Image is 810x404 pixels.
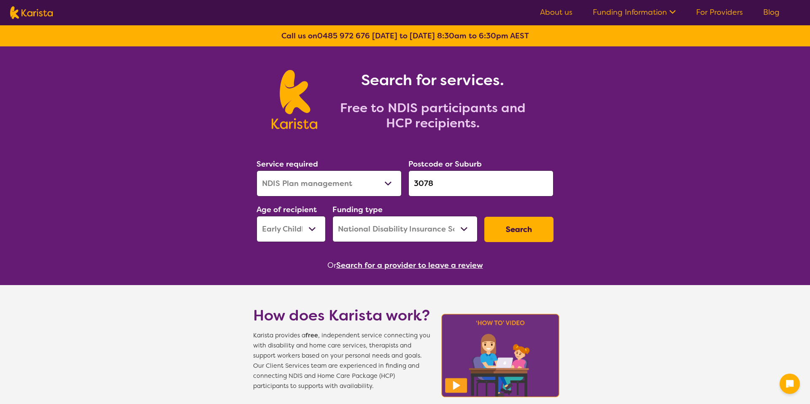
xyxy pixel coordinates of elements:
[336,259,483,272] button: Search for a provider to leave a review
[256,205,317,215] label: Age of recipient
[253,305,430,326] h1: How does Karista work?
[317,31,370,41] a: 0485 972 676
[439,311,562,400] img: Karista video
[327,259,336,272] span: Or
[540,7,572,17] a: About us
[763,7,780,17] a: Blog
[256,159,318,169] label: Service required
[484,217,553,242] button: Search
[10,6,53,19] img: Karista logo
[408,170,553,197] input: Type
[281,31,529,41] b: Call us on [DATE] to [DATE] 8:30am to 6:30pm AEST
[327,100,538,131] h2: Free to NDIS participants and HCP recipients.
[408,159,482,169] label: Postcode or Suburb
[305,331,318,339] b: free
[332,205,383,215] label: Funding type
[327,70,538,90] h1: Search for services.
[696,7,743,17] a: For Providers
[593,7,676,17] a: Funding Information
[253,331,430,391] span: Karista provides a , independent service connecting you with disability and home care services, t...
[272,70,317,129] img: Karista logo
